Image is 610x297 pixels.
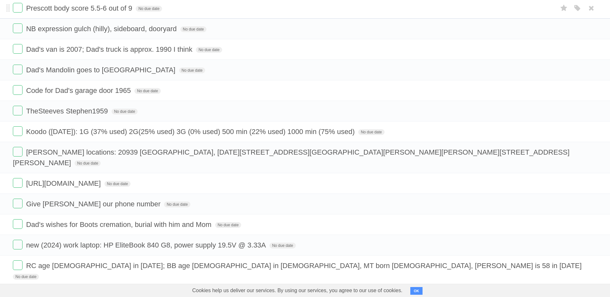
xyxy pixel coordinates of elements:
span: Give [PERSON_NAME] our phone number [26,200,162,208]
span: [PERSON_NAME] locations: 20939 [GEOGRAPHIC_DATA], [DATE][STREET_ADDRESS][GEOGRAPHIC_DATA][PERSON_... [13,148,569,167]
span: No due date [196,47,222,53]
span: No due date [105,181,131,187]
label: Done [13,65,23,74]
span: NB expression gulch (hilly), sideboard, dooryard [26,25,178,33]
label: Done [13,199,23,208]
span: No due date [112,109,138,114]
label: Done [13,147,23,157]
span: No due date [134,88,160,94]
span: No due date [358,129,384,135]
span: Cookies help us deliver our services. By using our services, you agree to our use of cookies. [186,284,409,297]
span: TheSteeves Stephen1959 [26,107,109,115]
span: Dad's wishes for Boots cremation, burial with him and Mom [26,221,213,229]
label: Done [13,219,23,229]
span: Code for Dad's garage door 1965 [26,86,132,94]
label: Done [13,44,23,54]
button: OK [410,287,423,295]
span: No due date [164,202,190,207]
label: Done [13,106,23,115]
span: No due date [75,160,101,166]
label: Done [13,23,23,33]
label: Done [13,85,23,95]
span: No due date [136,6,162,12]
span: No due date [215,222,241,228]
span: No due date [269,243,296,248]
span: No due date [13,274,39,280]
label: Done [13,260,23,270]
span: No due date [180,26,206,32]
span: Koodo ([DATE]): 1G (37% used) 2G(25% used) 3G (0% used) 500 min (22% used) 1000 min (75% used) [26,128,356,136]
label: Done [13,3,23,13]
label: Done [13,178,23,188]
span: No due date [179,67,205,73]
span: new (2024) work laptop: HP EliteBook 840 G8, power supply 19.5V @ 3.33A [26,241,268,249]
span: Dad's van is 2007; Dad's truck is approx. 1990 I think [26,45,194,53]
label: Star task [558,3,570,14]
span: [URL][DOMAIN_NAME] [26,179,102,187]
span: Dad's Mandolin goes to [GEOGRAPHIC_DATA] [26,66,177,74]
label: Done [13,240,23,249]
span: RC age [DEMOGRAPHIC_DATA] in [DATE]; BB age [DEMOGRAPHIC_DATA] in [DEMOGRAPHIC_DATA], MT born [DE... [26,262,583,270]
span: Prescott body score 5.5-6 out of 9 [26,4,134,12]
label: Done [13,126,23,136]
